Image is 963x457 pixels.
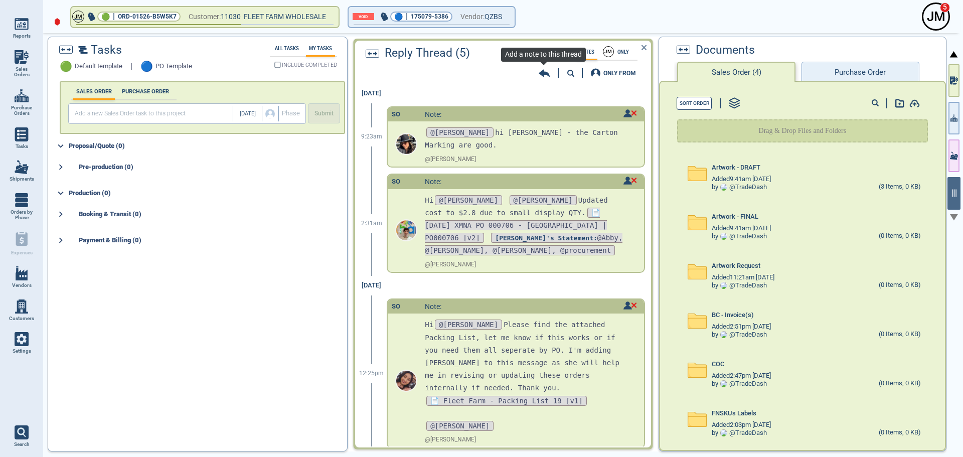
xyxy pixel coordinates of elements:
div: by @ TradeDash [712,429,767,437]
div: SO [392,111,400,118]
img: Avatar [720,380,727,387]
span: [DATE] [240,111,256,117]
span: Reports [13,33,31,39]
span: 🟢 [101,14,110,20]
span: 📄 Fleet Farm - Packing List 19 [v1] [426,396,587,406]
span: @ [PERSON_NAME] [425,436,476,443]
div: Production (0) [69,185,345,201]
div: Payment & Billing (0) [69,232,345,248]
span: @[PERSON_NAME] [510,195,577,205]
img: menu_icon [15,17,29,31]
div: by @ TradeDash [712,184,767,191]
span: @[PERSON_NAME] [435,195,502,205]
span: 9:23am [361,133,382,140]
img: diamond [54,18,60,26]
span: BC - Invoice(s) [712,312,754,319]
img: Avatar [396,134,416,154]
div: (0 Items, 0 KB) [879,281,921,289]
img: add-document [895,99,904,108]
p: hi [PERSON_NAME] - the Carton Marking are good. [425,126,628,151]
span: Search [14,441,30,447]
img: Avatar [720,184,727,191]
span: Tasks [16,143,28,149]
span: QZBS [485,11,502,23]
span: 5 [940,3,950,13]
label: SALES ORDER [73,88,115,95]
span: Added 2:47pm [DATE] [712,372,771,380]
strong: [PERSON_NAME]'s Statement: [495,234,597,242]
img: menu_icon [15,160,29,174]
div: (0 Items, 0 KB) [879,331,921,339]
span: @[PERSON_NAME] [435,320,502,330]
img: Avatar [396,220,416,240]
span: Settings [13,348,31,354]
img: menu_icon [15,266,29,280]
span: Customer: [189,11,221,23]
span: Default template [75,63,122,70]
span: 175079-5386 [411,12,448,22]
label: All Tasks [272,46,302,51]
img: Avatar [720,429,727,436]
span: Purchase Orders [8,105,35,116]
p: Drag & Drop Files and Folders [759,126,847,136]
span: Artwork - FINAL [712,213,758,221]
img: menu_icon [15,332,29,346]
span: @[PERSON_NAME] [426,127,494,137]
span: Tasks [91,44,122,57]
img: unread icon [623,301,637,310]
span: Artwork - DRAFT [712,164,760,172]
span: ONLY [614,49,632,55]
span: @[PERSON_NAME] [426,421,494,431]
span: Vendors [12,282,32,288]
span: INCLUDE COMPLETED [282,63,337,68]
img: menu_icon [15,127,29,141]
span: COC [712,361,724,368]
div: (0 Items, 0 KB) [879,380,921,388]
div: J M [73,11,84,22]
span: 🔵 [394,14,403,20]
span: Phase [282,110,300,117]
label: My Tasks [306,46,335,51]
div: by @ TradeDash [712,380,767,388]
span: FLEET FARM WHOLESALE [244,13,326,21]
span: 🟢 [60,61,72,72]
div: Proposal/Quote (0) [69,138,345,154]
span: | [406,12,408,22]
img: unread icon [623,177,637,185]
span: ORD-01526-B5W5K7 [118,12,177,22]
div: by @ TradeDash [712,331,767,339]
span: Reply Thread ( 5 ) [385,47,470,60]
label: PURCHASE ORDER [119,88,172,95]
input: Add a new Sales Order task to this project [71,106,233,121]
img: add-document [909,99,920,107]
img: menu_icon [15,89,29,103]
div: J M [923,4,948,29]
div: SO [392,303,400,311]
label: Notes [576,49,597,55]
span: 🔵 [140,61,153,72]
div: SO [392,178,400,186]
span: Added 11:21am [DATE] [712,274,774,281]
span: 2:31am [361,220,382,227]
span: @ [PERSON_NAME] [425,261,476,268]
img: menu_icon [15,50,29,64]
div: (0 Items, 0 KB) [879,232,921,240]
span: Documents [696,44,755,57]
img: Avatar [720,282,727,289]
button: Sort Order [677,97,712,110]
span: 12:25pm [359,370,384,377]
span: Sales Orders [8,66,35,78]
button: 🔵|175079-5386Vendor:QZBS [349,7,515,27]
img: unread icon [623,109,637,117]
span: Added 2:03pm [DATE] [712,421,771,429]
div: by @ TradeDash [712,282,767,289]
span: @Abby, @[PERSON_NAME], @[PERSON_NAME], @procurement [425,233,622,255]
span: @ [PERSON_NAME] [425,156,476,163]
p: Hi Please find the attached Packing List, let me know if this works or if you need them all seper... [425,319,628,394]
div: J M [603,47,613,57]
span: Artwork Request [712,262,760,270]
div: (3 Items, 0 KB) [879,183,921,191]
span: Customers [9,316,34,322]
div: [DATE] [357,276,387,295]
span: Shipments [10,176,34,182]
